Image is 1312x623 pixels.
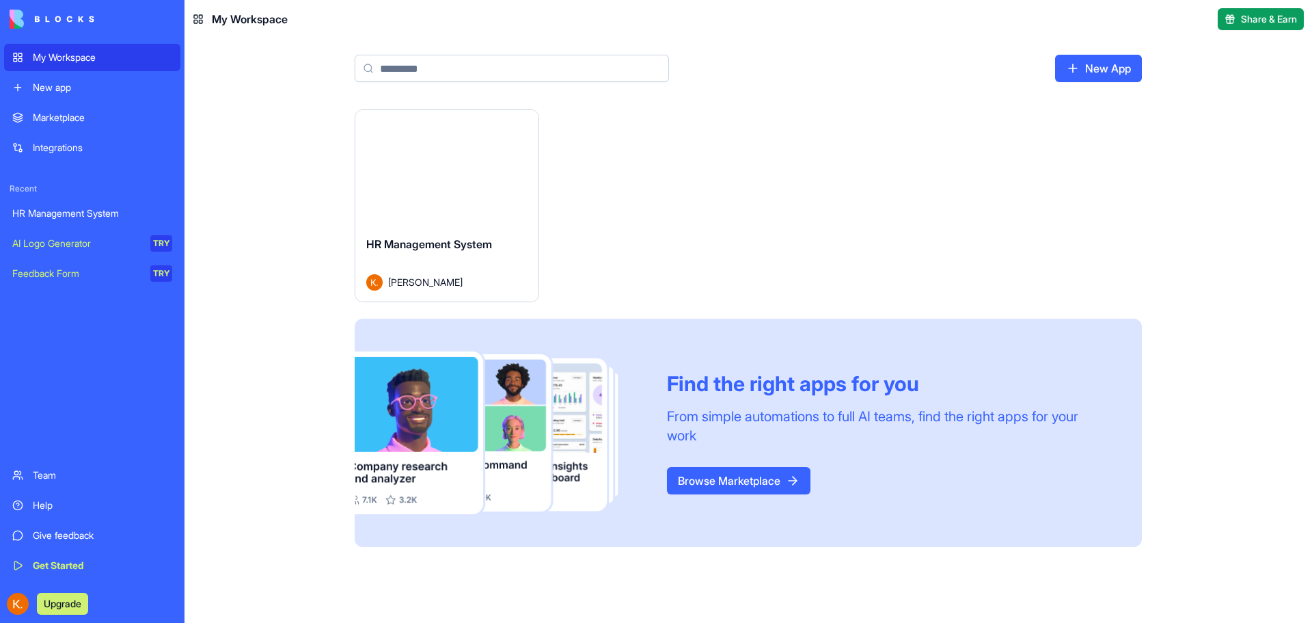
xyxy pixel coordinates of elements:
a: Give feedback [4,522,180,549]
span: [PERSON_NAME] [388,275,463,289]
a: Integrations [4,134,180,161]
div: TRY [150,265,172,282]
div: Help [33,499,172,512]
div: Team [33,468,172,482]
a: Feedback FormTRY [4,260,180,287]
img: ACg8ocIbr4qPd9UasTv7H4Zs3HnFSPShM5XZCehezsT6NgVp_9PQ7g=s96-c [7,593,29,615]
img: Avatar [366,274,383,291]
a: Help [4,492,180,519]
a: Team [4,462,180,489]
a: My Workspace [4,44,180,71]
a: HR Management SystemAvatar[PERSON_NAME] [355,109,539,302]
a: New app [4,74,180,101]
div: TRY [150,235,172,252]
button: Upgrade [37,593,88,615]
button: Share & Earn [1218,8,1304,30]
div: Feedback Form [12,267,141,280]
div: From simple automations to full AI teams, find the right apps for your work [667,407,1109,445]
span: HR Management System [366,237,492,251]
img: logo [10,10,94,29]
span: Share & Earn [1241,12,1297,26]
div: Get Started [33,559,172,572]
a: Get Started [4,552,180,579]
div: New app [33,81,172,94]
a: AI Logo GeneratorTRY [4,230,180,257]
div: Find the right apps for you [667,371,1109,396]
div: Marketplace [33,111,172,124]
span: Recent [4,183,180,194]
div: AI Logo Generator [12,237,141,250]
a: New App [1055,55,1142,82]
div: Give feedback [33,529,172,542]
img: Frame_181_egmpey.png [355,352,645,515]
div: HR Management System [12,207,172,220]
a: Browse Marketplace [667,467,810,494]
a: Marketplace [4,104,180,131]
a: Upgrade [37,596,88,610]
span: My Workspace [212,11,288,27]
a: HR Management System [4,200,180,227]
div: Integrations [33,141,172,155]
div: My Workspace [33,51,172,64]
